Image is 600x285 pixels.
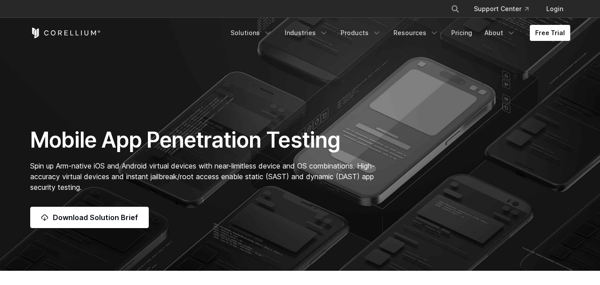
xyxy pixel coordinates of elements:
[447,1,463,17] button: Search
[446,25,477,41] a: Pricing
[30,127,384,153] h1: Mobile App Penetration Testing
[530,25,570,41] a: Free Trial
[225,25,570,41] div: Navigation Menu
[53,212,138,223] span: Download Solution Brief
[467,1,536,17] a: Support Center
[30,28,101,38] a: Corellium Home
[539,1,570,17] a: Login
[279,25,334,41] a: Industries
[440,1,570,17] div: Navigation Menu
[30,207,149,228] a: Download Solution Brief
[335,25,386,41] a: Products
[479,25,521,41] a: About
[225,25,278,41] a: Solutions
[30,161,375,192] span: Spin up Arm-native iOS and Android virtual devices with near-limitless device and OS combinations...
[388,25,444,41] a: Resources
